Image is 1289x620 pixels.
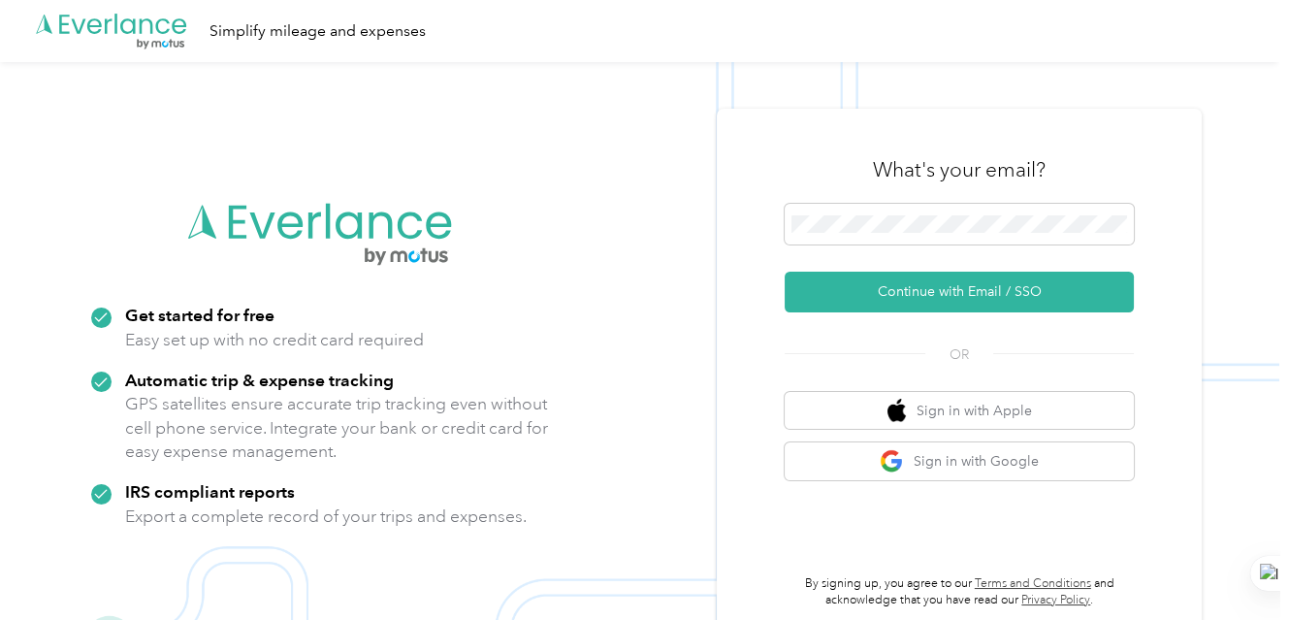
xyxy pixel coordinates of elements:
[925,344,993,365] span: OR
[125,305,274,325] strong: Get started for free
[209,19,426,44] div: Simplify mileage and expenses
[785,575,1134,609] p: By signing up, you agree to our and acknowledge that you have read our .
[125,392,549,464] p: GPS satellites ensure accurate trip tracking even without cell phone service. Integrate your bank...
[880,449,904,473] img: google logo
[125,370,394,390] strong: Automatic trip & expense tracking
[785,272,1134,312] button: Continue with Email / SSO
[125,328,424,352] p: Easy set up with no credit card required
[125,481,295,502] strong: IRS compliant reports
[785,392,1134,430] button: apple logoSign in with Apple
[785,442,1134,480] button: google logoSign in with Google
[975,576,1091,591] a: Terms and Conditions
[887,399,907,423] img: apple logo
[873,156,1046,183] h3: What's your email?
[1021,593,1090,607] a: Privacy Policy
[125,505,527,529] p: Export a complete record of your trips and expenses.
